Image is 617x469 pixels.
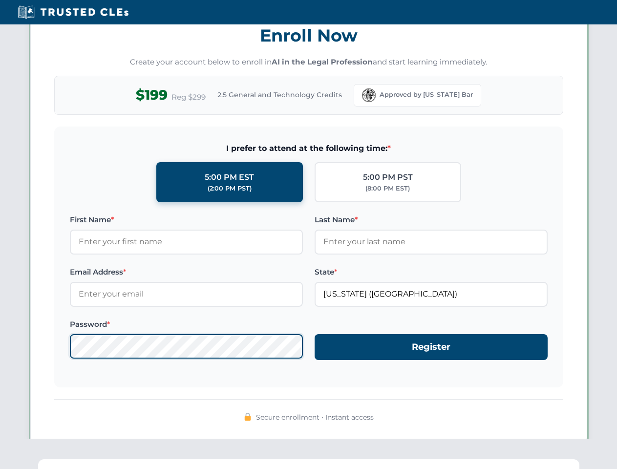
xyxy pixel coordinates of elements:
[272,57,373,66] strong: AI in the Legal Profession
[315,334,548,360] button: Register
[205,171,254,184] div: 5:00 PM EST
[70,282,303,306] input: Enter your email
[15,5,131,20] img: Trusted CLEs
[380,90,473,100] span: Approved by [US_STATE] Bar
[315,230,548,254] input: Enter your last name
[70,214,303,226] label: First Name
[217,89,342,100] span: 2.5 General and Technology Credits
[315,266,548,278] label: State
[70,230,303,254] input: Enter your first name
[171,91,206,103] span: Reg $299
[362,88,376,102] img: Florida Bar
[208,184,252,193] div: (2:00 PM PST)
[315,282,548,306] input: Florida (FL)
[70,319,303,330] label: Password
[70,266,303,278] label: Email Address
[136,84,168,106] span: $199
[363,171,413,184] div: 5:00 PM PST
[54,57,563,68] p: Create your account below to enroll in and start learning immediately.
[256,412,374,423] span: Secure enrollment • Instant access
[365,184,410,193] div: (8:00 PM EST)
[70,142,548,155] span: I prefer to attend at the following time:
[54,20,563,51] h3: Enroll Now
[244,413,252,421] img: 🔒
[315,214,548,226] label: Last Name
